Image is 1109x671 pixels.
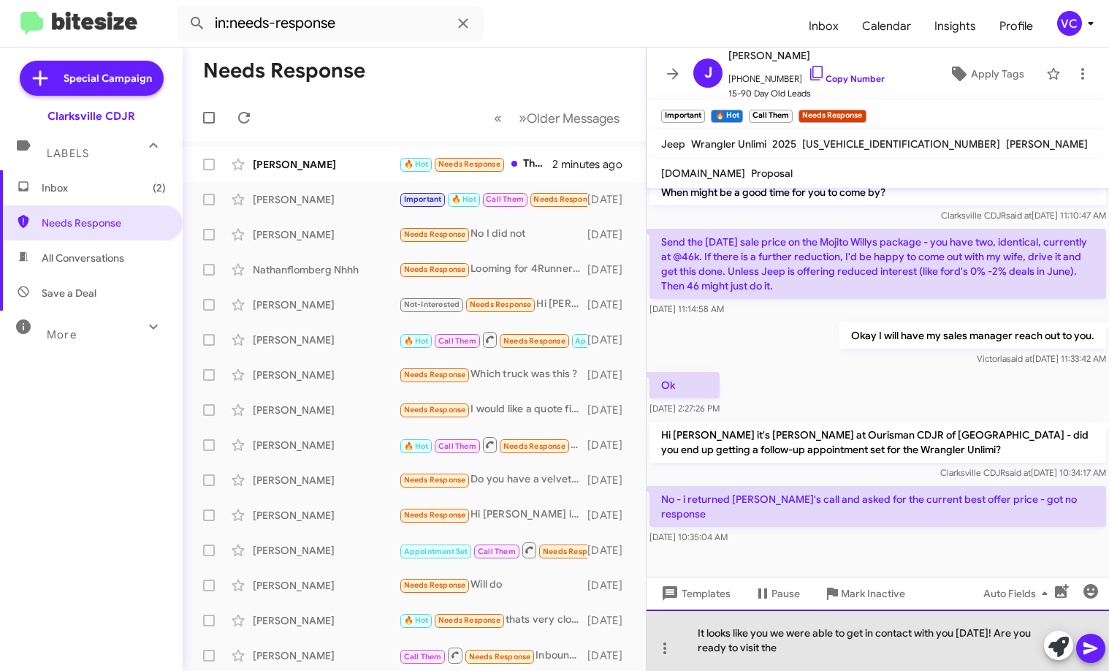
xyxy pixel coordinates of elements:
[438,159,500,169] span: Needs Response
[470,300,532,309] span: Needs Response
[587,227,634,242] div: [DATE]
[404,194,442,204] span: Important
[404,300,460,309] span: Not-Interested
[503,441,565,451] span: Needs Response
[802,137,1000,151] span: [US_VEHICLE_IDENTIFICATION_NUMBER]
[1006,210,1032,221] span: said at
[399,401,587,418] div: I would like a quote first
[923,5,988,48] a: Insights
[647,610,1109,671] div: It looks like you we were able to get in contact with you [DATE]! Are you ready to visit the
[399,156,552,173] div: That's fine
[399,330,587,349] div: WP0AA2A78EL0150503
[253,543,399,558] div: [PERSON_NAME]
[510,103,628,133] button: Next
[1007,353,1032,364] span: said at
[404,265,466,274] span: Needs Response
[772,137,796,151] span: 2025
[153,181,166,195] span: (2)
[934,61,1039,87] button: Apply Tags
[404,336,429,346] span: 🔥 Hot
[399,191,587,208] div: No - i returned [PERSON_NAME]'s call and asked for the current best offer price - got no response
[404,230,466,239] span: Needs Response
[587,543,634,558] div: [DATE]
[399,646,587,664] div: Inbound Call
[253,403,399,417] div: [PERSON_NAME]
[253,157,399,172] div: [PERSON_NAME]
[977,353,1106,364] span: Victoria [DATE] 11:33:42 AM
[971,61,1024,87] span: Apply Tags
[841,580,905,607] span: Mark Inactive
[649,303,724,314] span: [DATE] 11:14:58 AM
[177,6,484,41] input: Search
[438,441,476,451] span: Call Them
[404,475,466,485] span: Needs Response
[404,510,466,520] span: Needs Response
[503,336,565,346] span: Needs Response
[649,372,720,398] p: Ok
[47,109,135,124] div: Clarksville CDJR
[42,251,124,265] span: All Conversations
[587,648,634,663] div: [DATE]
[988,5,1045,48] span: Profile
[543,547,605,556] span: Needs Response
[253,227,399,242] div: [PERSON_NAME]
[749,110,793,123] small: Call Them
[399,296,587,313] div: Hi [PERSON_NAME], any update on when the check will be ready?
[399,261,587,278] div: Looming for 4Runner pro
[253,613,399,628] div: [PERSON_NAME]
[972,580,1065,607] button: Auto Fields
[404,547,468,556] span: Appointment Set
[404,580,466,590] span: Needs Response
[983,580,1053,607] span: Auto Fields
[661,137,685,151] span: Jeep
[587,333,634,347] div: [DATE]
[533,194,595,204] span: Needs Response
[42,216,166,230] span: Needs Response
[253,262,399,277] div: Nathanflomberg Nhhh
[519,109,527,127] span: »
[839,322,1106,349] p: Okay I will have my sales manager reach out to you.
[253,473,399,488] div: [PERSON_NAME]
[575,336,639,346] span: Appointment Set
[253,297,399,312] div: [PERSON_NAME]
[850,5,923,48] a: Calendar
[808,73,885,84] a: Copy Number
[404,159,429,169] span: 🔥 Hot
[1005,467,1031,478] span: said at
[47,147,89,160] span: Labels
[711,110,742,123] small: 🔥 Hot
[253,192,399,207] div: [PERSON_NAME]
[797,5,850,48] a: Inbox
[799,110,866,123] small: Needs Response
[587,262,634,277] div: [DATE]
[438,615,500,625] span: Needs Response
[1057,11,1082,36] div: VC
[42,181,166,195] span: Inbox
[661,110,705,123] small: Important
[404,441,429,451] span: 🔥 Hot
[404,652,442,661] span: Call Them
[20,61,164,96] a: Special Campaign
[1045,11,1093,36] button: VC
[399,436,587,454] div: Inbound Call
[486,194,524,204] span: Call Them
[751,167,793,180] span: Proposal
[404,405,466,414] span: Needs Response
[812,580,917,607] button: Mark Inactive
[647,580,742,607] button: Templates
[399,507,587,523] div: Hi [PERSON_NAME] im currently working with [PERSON_NAME] at Ourisman to sell these cars we are ju...
[399,366,587,383] div: Which truck was this ?
[203,59,365,83] h1: Needs Response
[728,86,885,101] span: 15-90 Day Old Leads
[253,368,399,382] div: [PERSON_NAME]
[451,194,476,204] span: 🔥 Hot
[399,471,587,488] div: Do you have a velvet red Sumitt in stock?
[399,226,587,243] div: No I did not
[587,613,634,628] div: [DATE]
[649,403,720,414] span: [DATE] 2:27:26 PM
[587,473,634,488] div: [DATE]
[771,580,800,607] span: Pause
[253,508,399,523] div: [PERSON_NAME]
